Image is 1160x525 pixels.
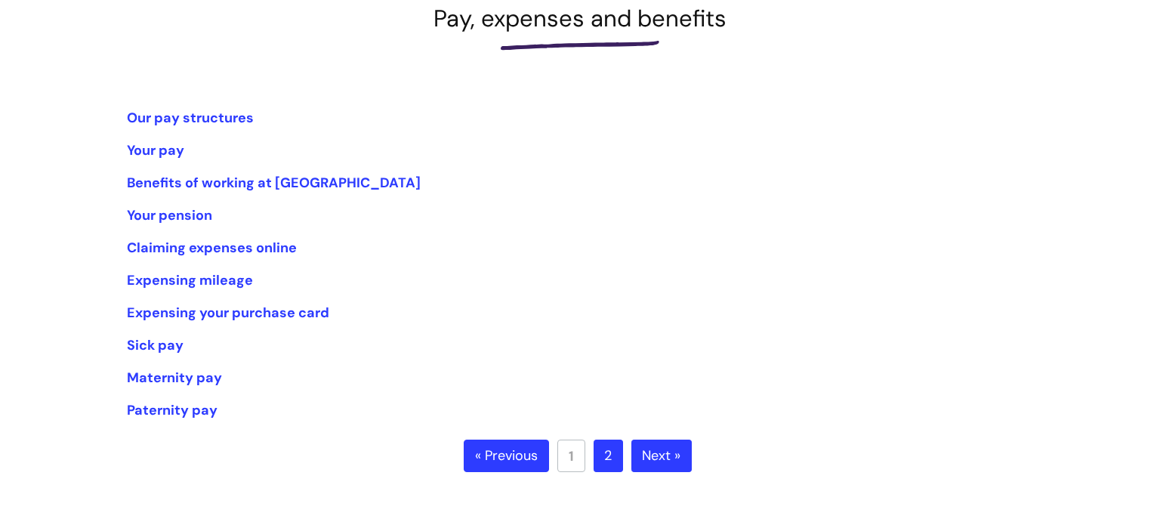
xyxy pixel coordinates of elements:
[594,440,623,473] a: 2
[127,401,217,419] a: Paternity pay
[127,174,421,192] a: Benefits of working at [GEOGRAPHIC_DATA]
[127,206,212,224] a: Your pension
[127,369,222,387] a: Maternity pay
[127,336,184,354] a: Sick pay
[127,141,184,159] a: Your pay
[127,109,254,127] a: Our pay structures
[127,271,253,289] a: Expensing mileage
[631,440,692,473] a: Next »
[557,440,585,472] a: 1
[464,440,549,473] a: « Previous
[127,304,329,322] a: Expensing your purchase card
[127,239,297,257] a: Claiming expenses online
[127,5,1033,32] h1: Pay, expenses and benefits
